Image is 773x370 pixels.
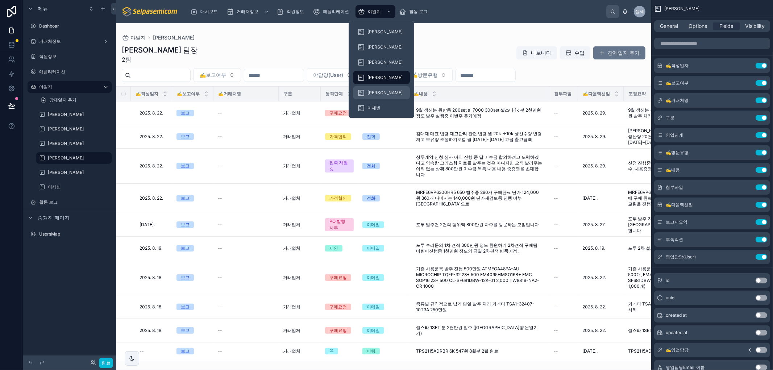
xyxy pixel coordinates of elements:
span: ✍️방문유형 [666,150,689,155]
a: 2025. 8. 19. [582,245,619,251]
font: 셀스타 1SET 2천만원 중국향 온열기기 발주. [628,328,712,333]
font: 애플리케이션 [39,69,65,74]
font: 2팀 [122,56,131,63]
a: -- [554,348,574,354]
span: 영업단계 [666,132,683,138]
a: TPS2115ADRBR 6K 547원 8월분 2릴 완료 [628,348,723,354]
font: 보고 [181,195,190,201]
font: 구매요청 [329,328,347,333]
font: ✍️거래처명 [218,91,241,96]
a: -- [218,348,274,354]
a: [PERSON_NAME] [36,138,112,149]
a: 구매요청 [325,304,354,310]
a: -- [554,134,574,140]
a: [DATE]. [140,222,168,228]
a: 9월 생산분 원방돔 200set, 셀스타 300set 2천만원 발주 처리, 이번주 휴가 예정. [628,107,723,119]
font: 상무계약 신청 심사 아직 진행 중 달 미수금 합의하려고 노력하겠다고 약속함 그리스향 치료를 발주는 것은 아니지만 오직 발리주는 아직 없는 상황 800만원 미수금 독촉 내용 내... [416,154,543,177]
font: 활동 로그 [39,199,58,205]
font: 보고 [181,275,190,280]
a: 상무계약 신청 심사 아직 진행 중 달 미수금 합의하려고 노력하겠다고 약속함 그리스향 치료를 발주는 것은 아니지만 오직 발리주는 아직 없는 상황 800만원 미수금 독촉 내용 내... [413,151,545,180]
a: [PERSON_NAME] [36,167,112,178]
a: [PERSON_NAME] [353,25,410,38]
font: 2025. 8. 22. [582,275,606,280]
font: 셀세 [635,9,644,14]
a: -- [218,222,274,228]
font: 대시보드 [200,9,218,14]
font: 보고 [181,245,190,251]
font: 이메일 [367,328,380,333]
a: MRFE6VP6300HR5 650 발주중 290개 구매완료 단가 124,000원 ​​360개 나머지는 140,000원 ​​단가재검토중 진행 여부 [GEOGRAPHIC_DATA]으로 [413,187,545,210]
font: 기존 사용품목 발주 진행 500만원 ATMEGA48PA-AU MICROCHIP TQFP-32 23+ 500 EM4095HMSO16B+ EMC SOP16 23+ 500 CL-S... [416,266,539,289]
font: 첨부파일 [554,91,572,96]
a: 대시보드 [188,5,223,18]
font: 보고 [181,222,190,227]
a: 셀스타 1SET 분 2천만원 발주 ([GEOGRAPHIC_DATA]향 온열기기) [413,322,545,339]
font: 완료 [101,360,111,366]
span: ✍️내용 [666,167,680,173]
a: -- [140,348,168,354]
a: 2025. 8. 19. [140,245,168,251]
a: -- [218,195,274,201]
button: 수입 [560,46,590,59]
font: -- [218,328,222,333]
font: 전화 [367,195,375,201]
a: 구매요청 [325,110,354,116]
font: 이세빈 [367,105,381,111]
font: TPS2115ADRBR 6K 547원 8월분 2릴 완료 [416,348,498,354]
font: 커넥터 TSA1-32407-10T3A 250만원 납기 발주 처리 [628,301,722,312]
a: [PERSON_NAME] [PERSON_NAME]와 계약, 월생산량 20천→10천으로 변경 및 재고보유량 월 [DATE]~[DATE]수준으로 조정요청합니다. [628,128,723,145]
font: 기존 사용품목 500만원 발주(ATMEGA48PA-AU 500개, EM4095HMSO16B+ 500개, CL-SF681DBW-12K-01 2,000개, TW8819-NA2-C... [628,266,723,289]
font: 구매요청 [329,304,347,309]
font: 보고 [181,110,190,116]
font: 2025. 8. 22. [140,134,163,139]
font: -- [218,304,222,309]
font: 전화 [367,134,375,139]
font: ✍️작성일자 [136,91,158,96]
a: 신청 진행중, 미수금 승인 요청 및 독촉, 접수주 접수, 내용증명 심사 기간 동안 [628,160,723,172]
font: 2025. 8. 19. [140,245,162,251]
a: 기존 사용품목 발주 진행 500만원 ATMEGA48PA-AU MICROCHIP TQFP-32 23+ 500 EM4095HMSO16B+ EMC SOP16 23+ 500 CL-S... [413,263,545,292]
a: 보고 [176,274,209,281]
span: General [660,22,678,30]
font: -- [218,195,222,201]
a: 가격협의 [325,195,354,201]
font: 거래업체 [283,134,300,139]
a: 강제일지 추가 [36,94,112,106]
font: [DATE]. [582,195,598,201]
font: 신청 진행중, 미수금 승인 요청 및 독촉, 접수주 접수, 내용증명 심사 기간 동안 [628,160,722,171]
font: -- [554,245,558,251]
font: -- [218,222,222,227]
a: 거래업체 [283,328,316,333]
font: -- [554,328,558,333]
a: 포투 2차 설계(1천만원) 금일 회신을 약속합니다. [628,245,723,251]
font: 2025. 8. 29. [582,163,606,169]
a: [PERSON_NAME] [353,71,410,84]
font: ✍️보고여부 [200,72,226,78]
a: 2025. 8. 22. [140,163,168,169]
a: 구매요청 [325,327,354,334]
a: 보고 [176,245,209,251]
a: 보고 [176,195,209,201]
font: [PERSON_NAME] [48,141,84,146]
a: 보고 [176,348,209,354]
font: 보고 [181,134,190,139]
font: 전화 [367,163,375,169]
font: 2025. 8. 18. [140,304,162,309]
a: 종류별 규칙적으로 납기 단일 발주 처리 커넥터 TSA1-32407-10T3A 250만원 [413,298,545,316]
a: 가격협의 [325,133,354,140]
label: UsersMap [39,231,110,237]
a: 보고 [176,221,209,228]
a: 보고 [176,163,209,169]
a: -- [554,275,574,280]
a: TPS2115ADRBR 6K 547원 8월분 2릴 완료 [413,345,545,357]
font: 꼭 [329,348,334,354]
a: -- [218,245,274,251]
font: 2025. 8. 22. [582,304,606,309]
font: 활동 로그 [409,9,428,14]
a: -- [218,134,274,140]
font: 거래업체 [283,275,300,280]
span: 구분 [666,115,674,121]
a: 2025. 8. 27. [582,222,619,228]
font: TPS2115ADRBR 6K 547원 8월분 2릴 완료 [628,348,710,354]
font: 가격협의 [329,134,347,139]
